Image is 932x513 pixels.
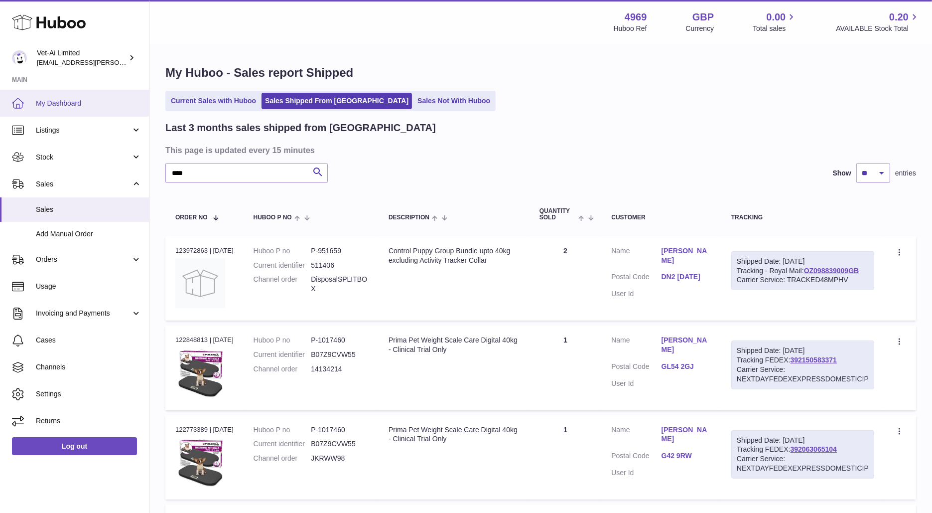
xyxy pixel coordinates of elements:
[175,246,234,255] div: 123972863 | [DATE]
[36,416,141,426] span: Returns
[611,451,661,463] dt: Postal Code
[254,261,311,270] dt: Current identifier
[311,275,369,294] dd: DisposalSPLITBOX
[254,246,311,256] dt: Huboo P no
[36,179,131,189] span: Sales
[791,445,837,453] a: 392063065104
[36,229,141,239] span: Add Manual Order
[175,437,225,487] img: 1730278475.jpg
[36,309,131,318] span: Invoicing and Payments
[611,272,661,284] dt: Postal Code
[662,362,711,371] a: GL54 2GJ
[611,289,661,299] dt: User Id
[311,439,369,449] dd: B07Z9CVW55
[662,246,711,265] a: [PERSON_NAME]
[611,425,661,447] dt: Name
[731,251,874,291] div: Tracking - Royal Mail:
[731,341,874,389] div: Tracking FEDEX:
[611,336,661,357] dt: Name
[12,437,137,455] a: Log out
[804,267,859,275] a: OZ098839009GB
[737,454,869,473] div: Carrier Service: NEXTDAYFEDEXEXPRESSDOMESTICIP
[753,24,797,33] span: Total sales
[36,153,131,162] span: Stock
[614,24,647,33] div: Huboo Ref
[662,451,711,461] a: G42 9RW
[254,454,311,463] dt: Channel order
[254,350,311,359] dt: Current identifier
[389,425,520,444] div: Prima Pet Weight Scale Care Digital 40kg - Clinical Trial Only
[37,48,127,67] div: Vet-Ai Limited
[737,275,869,285] div: Carrier Service: TRACKED48MPHV
[311,246,369,256] dd: P-951659
[165,121,436,135] h2: Last 3 months sales shipped from [GEOGRAPHIC_DATA]
[36,336,141,345] span: Cases
[731,430,874,479] div: Tracking FEDEX:
[895,169,916,178] span: entries
[530,415,602,500] td: 1
[311,364,369,374] dd: 14134214
[611,214,711,221] div: Customer
[175,336,234,344] div: 122848813 | [DATE]
[662,336,711,354] a: [PERSON_NAME]
[731,214,874,221] div: Tracking
[737,257,869,266] div: Shipped Date: [DATE]
[625,10,647,24] strong: 4969
[311,454,369,463] dd: JKRWW98
[175,214,208,221] span: Order No
[530,236,602,321] td: 2
[311,336,369,345] dd: P-1017460
[254,425,311,435] dt: Huboo P no
[311,425,369,435] dd: P-1017460
[737,436,869,445] div: Shipped Date: [DATE]
[36,255,131,264] span: Orders
[539,208,576,221] span: Quantity Sold
[737,346,869,355] div: Shipped Date: [DATE]
[165,145,914,156] h3: This page is updated every 15 minutes
[836,10,920,33] a: 0.20 AVAILABLE Stock Total
[389,214,429,221] span: Description
[165,65,916,81] h1: My Huboo - Sales report Shipped
[167,93,260,109] a: Current Sales with Huboo
[686,24,714,33] div: Currency
[311,350,369,359] dd: B07Z9CVW55
[36,205,141,214] span: Sales
[36,99,141,108] span: My Dashboard
[254,275,311,294] dt: Channel order
[311,261,369,270] dd: 511406
[753,10,797,33] a: 0.00 Total sales
[737,365,869,384] div: Carrier Service: NEXTDAYFEDEXEXPRESSDOMESTICIP
[254,364,311,374] dt: Channel order
[692,10,714,24] strong: GBP
[254,439,311,449] dt: Current identifier
[36,282,141,291] span: Usage
[889,10,909,24] span: 0.20
[611,362,661,374] dt: Postal Code
[389,246,520,265] div: Control Puppy Group Bundle upto 40kg excluding Activity Tracker Collar
[175,258,225,308] img: no-photo.jpg
[36,126,131,135] span: Listings
[530,326,602,410] td: 1
[175,425,234,434] div: 122773389 | [DATE]
[662,272,711,282] a: DN2 [DATE]
[414,93,494,109] a: Sales Not With Huboo
[611,468,661,478] dt: User Id
[833,169,851,178] label: Show
[37,58,200,66] span: [EMAIL_ADDRESS][PERSON_NAME][DOMAIN_NAME]
[389,336,520,354] div: Prima Pet Weight Scale Care Digital 40kg - Clinical Trial Only
[175,348,225,398] img: 1730278475.jpg
[36,389,141,399] span: Settings
[836,24,920,33] span: AVAILABLE Stock Total
[254,336,311,345] dt: Huboo P no
[791,356,837,364] a: 392150583371
[611,379,661,388] dt: User Id
[767,10,786,24] span: 0.00
[254,214,292,221] span: Huboo P no
[262,93,412,109] a: Sales Shipped From [GEOGRAPHIC_DATA]
[12,50,27,65] img: abbey.fraser-roe@vet-ai.com
[611,246,661,268] dt: Name
[662,425,711,444] a: [PERSON_NAME]
[36,362,141,372] span: Channels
